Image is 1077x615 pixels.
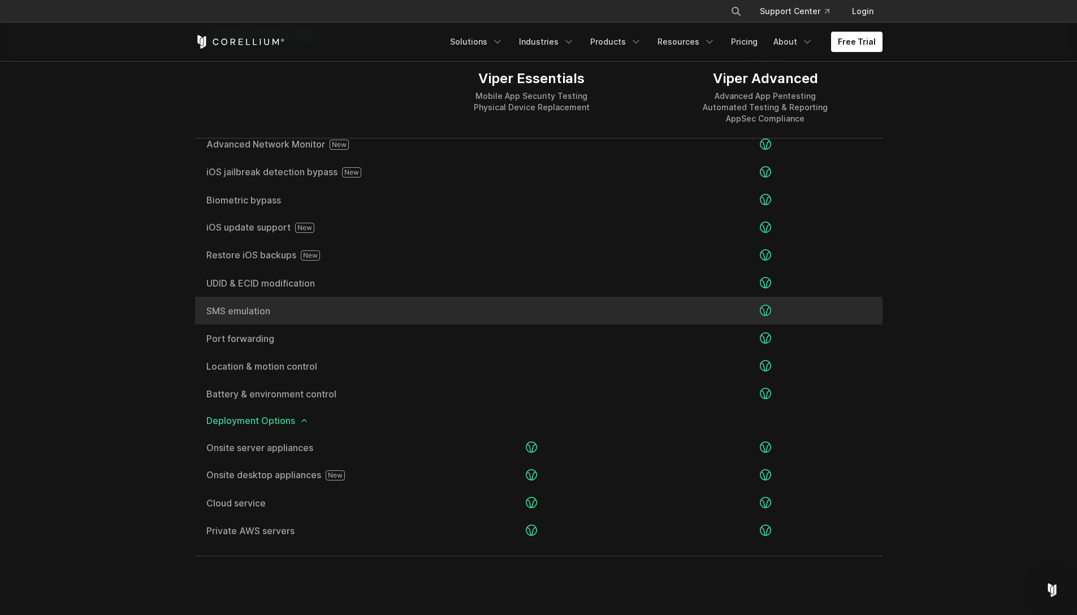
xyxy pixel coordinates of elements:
a: Free Trial [831,32,883,52]
span: Onsite desktop appliances [206,470,404,480]
a: Support Center [751,1,838,21]
a: Location & motion control [206,362,404,371]
a: SMS emulation [206,306,404,315]
div: Navigation Menu [443,32,883,52]
button: Search [726,1,746,21]
a: Corellium Home [195,35,285,49]
span: Deployment Options [206,416,871,425]
div: Advanced App Pentesting Automated Testing & Reporting AppSec Compliance [703,90,828,124]
a: About [767,32,820,52]
span: Cloud service [206,499,404,508]
div: Open Intercom Messenger [1039,577,1066,604]
a: Industries [512,32,581,52]
div: Mobile App Security Testing Physical Device Replacement [474,90,590,113]
a: Advanced Network Monitor [206,140,404,150]
a: Resources [651,32,722,52]
a: Pricing [724,32,764,52]
span: Private AWS servers [206,526,404,535]
a: Battery & environment control [206,389,404,399]
a: Port forwarding [206,334,404,343]
a: Login [843,1,883,21]
a: Products [583,32,648,52]
div: Viper Essentials [474,70,590,87]
span: iOS jailbreak detection bypass [206,167,404,177]
a: iOS update support [206,223,404,233]
div: Viper Advanced [703,70,828,87]
span: Onsite server appliances [206,443,404,452]
a: Biometric bypass [206,196,404,205]
a: UDID & ECID modification [206,279,404,288]
a: Restore iOS backups [206,250,404,261]
div: Navigation Menu [717,1,883,21]
a: Solutions [443,32,510,52]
